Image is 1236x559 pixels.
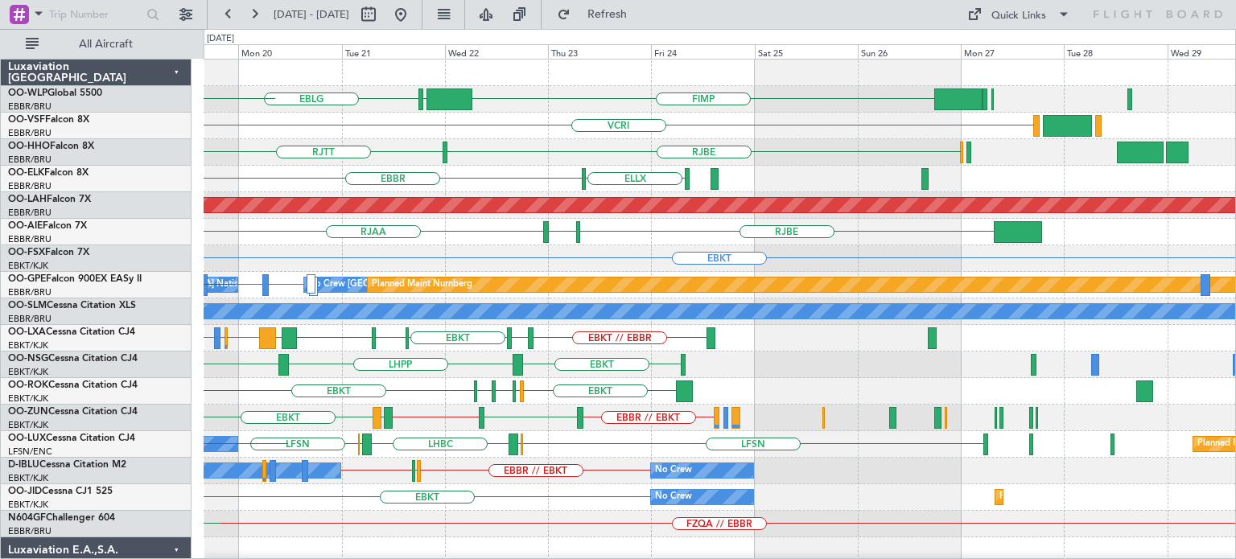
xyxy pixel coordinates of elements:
[858,44,961,59] div: Sun 26
[8,407,138,417] a: OO-ZUNCessna Citation CJ4
[8,419,48,431] a: EBKT/KJK
[8,380,48,390] span: OO-ROK
[8,380,138,390] a: OO-ROKCessna Citation CJ4
[8,127,51,139] a: EBBR/BRU
[574,9,641,20] span: Refresh
[8,460,126,470] a: D-IBLUCessna Citation M2
[8,168,89,178] a: OO-ELKFalcon 8X
[445,44,548,59] div: Wed 22
[8,301,136,310] a: OO-SLMCessna Citation XLS
[8,101,51,113] a: EBBR/BRU
[8,393,48,405] a: EBKT/KJK
[18,31,175,57] button: All Aircraft
[8,195,91,204] a: OO-LAHFalcon 7X
[8,115,89,125] a: OO-VSFFalcon 8X
[8,327,46,337] span: OO-LXA
[651,44,754,59] div: Fri 24
[8,487,113,496] a: OO-JIDCessna CJ1 525
[550,2,646,27] button: Refresh
[8,207,51,219] a: EBBR/BRU
[8,142,50,151] span: OO-HHO
[8,499,48,511] a: EBKT/KJK
[655,458,692,483] div: No Crew
[8,301,47,310] span: OO-SLM
[372,273,472,297] div: Planned Maint Nurnberg
[8,339,48,351] a: EBKT/KJK
[548,44,651,59] div: Thu 23
[755,44,858,59] div: Sat 25
[8,88,102,98] a: OO-WLPGlobal 5500
[8,366,48,378] a: EBKT/KJK
[8,142,94,151] a: OO-HHOFalcon 8X
[8,286,51,298] a: EBBR/BRU
[8,434,46,443] span: OO-LUX
[959,2,1078,27] button: Quick Links
[8,327,135,337] a: OO-LXACessna Citation CJ4
[961,44,1064,59] div: Mon 27
[8,434,135,443] a: OO-LUXCessna Citation CJ4
[1064,44,1167,59] div: Tue 28
[207,32,234,46] div: [DATE]
[8,248,45,257] span: OO-FSX
[8,513,46,523] span: N604GF
[991,8,1046,24] div: Quick Links
[238,44,341,59] div: Mon 20
[8,446,52,458] a: LFSN/ENC
[8,313,51,325] a: EBBR/BRU
[8,88,47,98] span: OO-WLP
[8,407,48,417] span: OO-ZUN
[8,260,48,272] a: EBKT/KJK
[8,154,51,166] a: EBBR/BRU
[8,354,48,364] span: OO-NSG
[8,168,44,178] span: OO-ELK
[342,44,445,59] div: Tue 21
[8,487,42,496] span: OO-JID
[8,513,115,523] a: N604GFChallenger 604
[8,525,51,537] a: EBBR/BRU
[8,221,43,231] span: OO-AIE
[655,485,692,509] div: No Crew
[8,248,89,257] a: OO-FSXFalcon 7X
[49,2,142,27] input: Trip Number
[999,485,1187,509] div: Planned Maint Kortrijk-[GEOGRAPHIC_DATA]
[42,39,170,50] span: All Aircraft
[8,274,46,284] span: OO-GPE
[8,221,87,231] a: OO-AIEFalcon 7X
[8,460,39,470] span: D-IBLU
[8,233,51,245] a: EBBR/BRU
[274,7,349,22] span: [DATE] - [DATE]
[8,115,45,125] span: OO-VSF
[8,354,138,364] a: OO-NSGCessna Citation CJ4
[8,195,47,204] span: OO-LAH
[8,180,51,192] a: EBBR/BRU
[8,274,142,284] a: OO-GPEFalcon 900EX EASy II
[8,472,48,484] a: EBKT/KJK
